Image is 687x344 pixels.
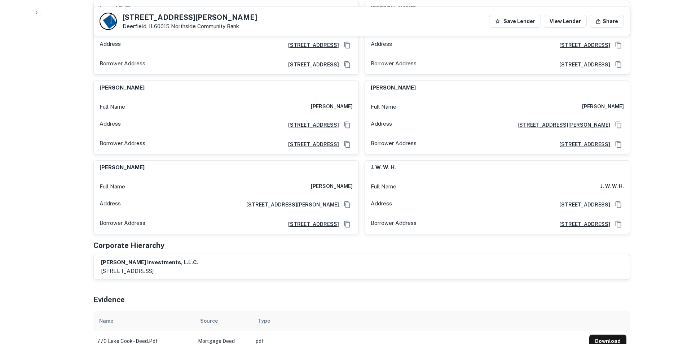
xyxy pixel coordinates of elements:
h6: [PERSON_NAME] [100,164,145,172]
p: Address [100,199,121,210]
h6: [PERSON_NAME] [582,103,624,111]
a: [STREET_ADDRESS] [554,61,610,69]
th: Name [93,311,194,331]
button: Copy Address [342,139,353,150]
th: Type [252,311,586,331]
h6: [PERSON_NAME] [371,84,416,92]
a: Northside Community Bank [171,23,239,29]
p: Borrower Address [100,59,145,70]
h6: [PERSON_NAME] [100,84,145,92]
a: [STREET_ADDRESS][PERSON_NAME] [241,201,339,209]
p: Full Name [371,182,396,191]
p: Borrower Address [371,59,417,70]
h6: [PERSON_NAME] [311,103,353,111]
p: Full Name [100,182,125,191]
th: Source [194,311,252,331]
button: Copy Address [613,139,624,150]
p: Borrower Address [100,219,145,230]
a: View Lender [544,15,587,28]
p: Address [371,199,392,210]
a: [STREET_ADDRESS] [282,220,339,228]
p: [STREET_ADDRESS] [101,267,198,275]
p: Address [100,119,121,130]
button: Share [590,15,624,28]
a: [STREET_ADDRESS] [554,201,610,209]
button: Copy Address [613,40,624,51]
button: Copy Address [342,40,353,51]
a: [STREET_ADDRESS] [282,140,339,148]
p: Full Name [371,103,396,111]
button: Copy Address [342,199,353,210]
a: [STREET_ADDRESS] [554,220,610,228]
button: Copy Address [613,199,624,210]
button: Copy Address [613,119,624,130]
div: Name [99,317,113,325]
p: Address [100,40,121,51]
p: Full Name [100,103,125,111]
h6: lausel d. thompe [100,4,147,12]
p: Borrower Address [371,219,417,230]
p: Address [371,119,392,130]
a: [STREET_ADDRESS] [554,140,610,148]
div: Type [258,317,270,325]
button: Save Lender [489,15,541,28]
a: [STREET_ADDRESS][PERSON_NAME] [512,121,610,129]
div: Source [200,317,218,325]
button: Copy Address [342,59,353,70]
p: Borrower Address [100,139,145,150]
p: Deerfield, IL60015 [123,23,257,30]
h5: Corporate Hierarchy [93,240,164,251]
iframe: Chat Widget [651,286,687,321]
a: [STREET_ADDRESS] [554,41,610,49]
a: [STREET_ADDRESS] [282,121,339,129]
h6: j. w. w. h. [600,182,624,191]
a: [STREET_ADDRESS] [282,61,339,69]
button: Copy Address [613,219,624,230]
h6: [PERSON_NAME] [371,4,416,12]
button: Copy Address [342,119,353,130]
p: Borrower Address [371,139,417,150]
button: Copy Address [342,219,353,230]
button: Copy Address [613,59,624,70]
h5: [STREET_ADDRESS][PERSON_NAME] [123,14,257,21]
a: [STREET_ADDRESS] [282,41,339,49]
p: Address [371,40,392,51]
h6: j. w. w. h. [371,164,396,172]
h6: [PERSON_NAME] [311,182,353,191]
h6: [PERSON_NAME] investments, l.l.c. [101,258,198,267]
h5: Evidence [93,294,125,305]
